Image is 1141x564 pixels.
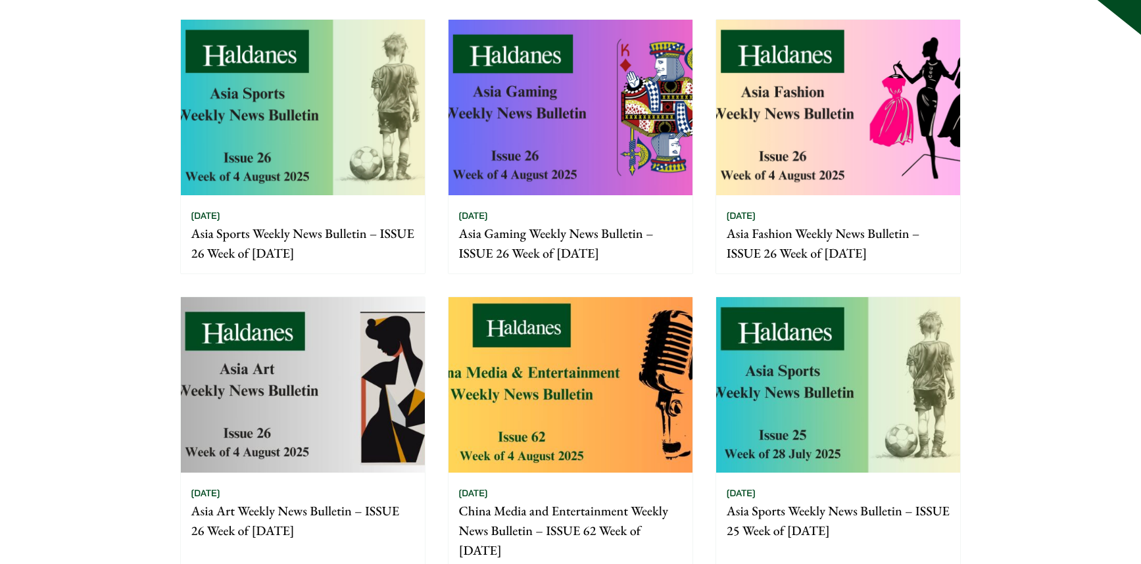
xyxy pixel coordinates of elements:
[459,210,488,222] time: [DATE]
[716,19,961,274] a: [DATE] Asia Fashion Weekly News Bulletin – ISSUE 26 Week of [DATE]
[191,501,414,540] p: Asia Art Weekly News Bulletin – ISSUE 26 Week of [DATE]
[727,501,950,540] p: Asia Sports Weekly News Bulletin – ISSUE 25 Week of [DATE]
[727,223,950,263] p: Asia Fashion Weekly News Bulletin – ISSUE 26 Week of [DATE]
[191,210,220,222] time: [DATE]
[448,19,693,274] a: [DATE] Asia Gaming Weekly News Bulletin – ISSUE 26 Week of [DATE]
[180,19,425,274] a: [DATE] Asia Sports Weekly News Bulletin – ISSUE 26 Week of [DATE]
[191,487,220,499] time: [DATE]
[727,487,756,499] time: [DATE]
[727,210,756,222] time: [DATE]
[191,223,414,263] p: Asia Sports Weekly News Bulletin – ISSUE 26 Week of [DATE]
[459,501,682,560] p: China Media and Entertainment Weekly News Bulletin – ISSUE 62 Week of [DATE]
[459,223,682,263] p: Asia Gaming Weekly News Bulletin – ISSUE 26 Week of [DATE]
[459,487,488,499] time: [DATE]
